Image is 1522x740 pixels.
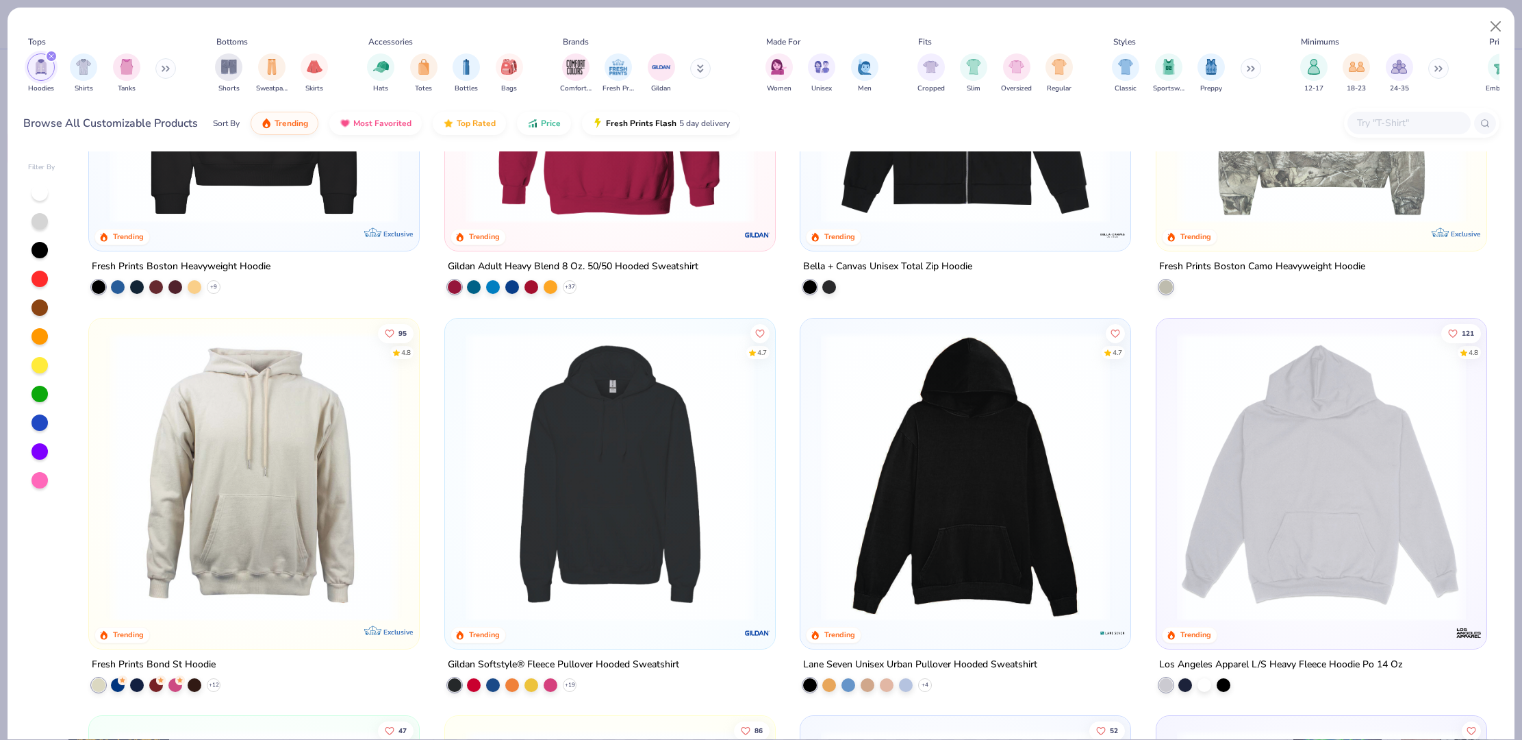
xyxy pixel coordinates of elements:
[608,57,629,77] img: Fresh Prints Image
[453,53,480,94] div: filter for Bottles
[28,36,46,48] div: Tops
[1347,84,1366,94] span: 18-23
[256,53,288,94] div: filter for Sweatpants
[857,59,872,75] img: Men Image
[1386,53,1413,94] button: filter button
[353,118,411,129] span: Most Favorited
[373,59,389,75] img: Hats Image
[648,53,675,94] button: filter button
[808,53,835,94] button: filter button
[275,118,308,129] span: Trending
[215,53,242,94] button: filter button
[1204,59,1219,75] img: Preppy Image
[851,53,878,94] div: filter for Men
[329,112,422,135] button: Most Favorited
[415,84,432,94] span: Totes
[1486,84,1517,94] span: Embroidery
[606,118,676,129] span: Fresh Prints Flash
[560,53,592,94] button: filter button
[517,112,571,135] button: Price
[119,59,134,75] img: Tanks Image
[1115,84,1137,94] span: Classic
[457,118,496,129] span: Top Rated
[1391,59,1407,75] img: 24-35 Image
[1001,84,1032,94] span: Oversized
[340,118,351,129] img: most_fav.gif
[443,118,454,129] img: TopRated.gif
[918,36,932,48] div: Fits
[1486,53,1517,94] div: filter for Embroidery
[814,59,830,75] img: Unisex Image
[75,84,93,94] span: Shirts
[1349,59,1365,75] img: 18-23 Image
[766,36,800,48] div: Made For
[560,53,592,94] div: filter for Comfort Colors
[1301,36,1339,48] div: Minimums
[603,84,634,94] span: Fresh Prints
[27,53,55,94] div: filter for Hoodies
[651,84,671,94] span: Gildan
[264,59,279,75] img: Sweatpants Image
[213,117,240,129] div: Sort By
[582,112,740,135] button: Fresh Prints Flash5 day delivery
[1494,59,1510,75] img: Embroidery Image
[496,53,523,94] div: filter for Bags
[917,53,945,94] div: filter for Cropped
[767,84,791,94] span: Women
[917,53,945,94] button: filter button
[113,53,140,94] div: filter for Tanks
[1153,84,1184,94] span: Sportswear
[496,53,523,94] button: filter button
[373,84,388,94] span: Hats
[307,59,322,75] img: Skirts Image
[410,53,437,94] button: filter button
[765,53,793,94] button: filter button
[651,57,672,77] img: Gildan Image
[218,84,240,94] span: Shorts
[1112,53,1139,94] div: filter for Classic
[563,36,589,48] div: Brands
[1001,53,1032,94] button: filter button
[70,53,97,94] div: filter for Shirts
[1306,59,1321,75] img: 12-17 Image
[1045,53,1073,94] button: filter button
[1200,84,1222,94] span: Preppy
[851,53,878,94] button: filter button
[1386,53,1413,94] div: filter for 24-35
[603,53,634,94] button: filter button
[113,53,140,94] button: filter button
[1153,53,1184,94] div: filter for Sportswear
[858,84,872,94] span: Men
[1045,53,1073,94] div: filter for Regular
[592,118,603,129] img: flash.gif
[27,53,55,94] button: filter button
[1118,59,1134,75] img: Classic Image
[368,36,413,48] div: Accessories
[967,84,980,94] span: Slim
[28,84,54,94] span: Hoodies
[1197,53,1225,94] button: filter button
[1001,53,1032,94] div: filter for Oversized
[1304,84,1323,94] span: 12-17
[1486,53,1517,94] button: filter button
[1052,59,1067,75] img: Regular Image
[811,84,832,94] span: Unisex
[541,118,561,129] span: Price
[1113,36,1136,48] div: Styles
[923,59,939,75] img: Cropped Image
[1009,59,1024,75] img: Oversized Image
[648,53,675,94] div: filter for Gildan
[256,53,288,94] button: filter button
[34,59,49,75] img: Hoodies Image
[221,59,237,75] img: Shorts Image
[960,53,987,94] button: filter button
[367,53,394,94] div: filter for Hats
[1047,84,1071,94] span: Regular
[966,59,981,75] img: Slim Image
[76,59,92,75] img: Shirts Image
[216,36,248,48] div: Bottoms
[765,53,793,94] div: filter for Women
[118,84,136,94] span: Tanks
[1300,53,1328,94] div: filter for 12-17
[305,84,323,94] span: Skirts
